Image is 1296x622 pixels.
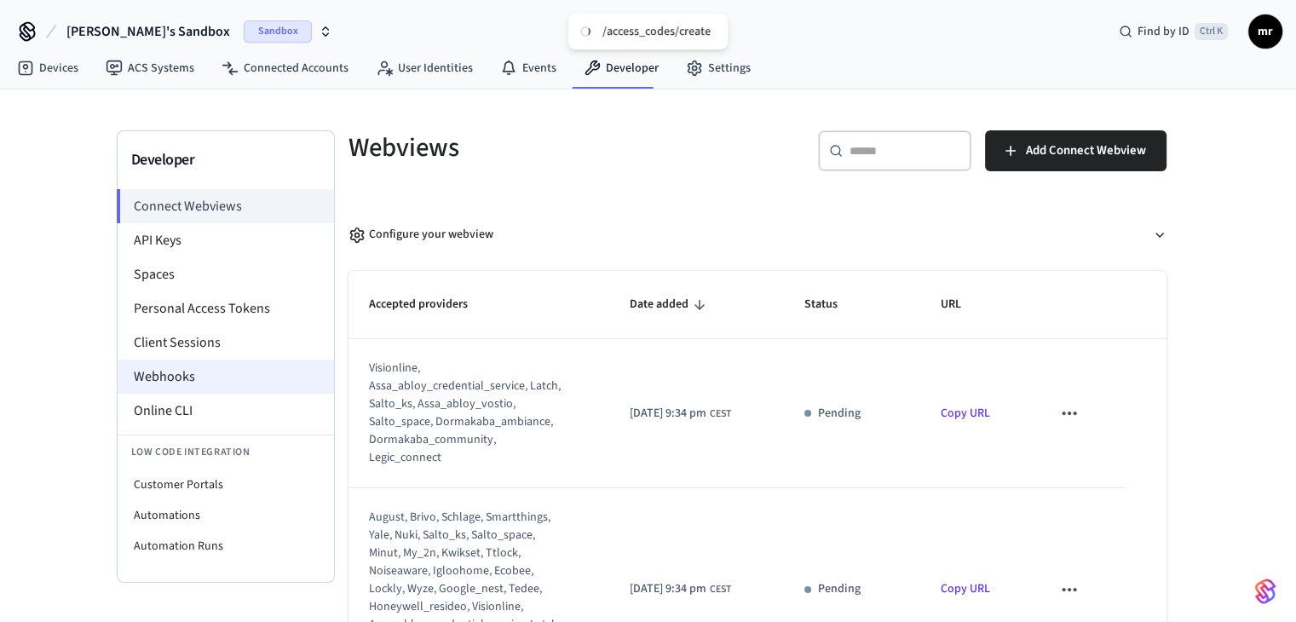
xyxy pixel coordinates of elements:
[118,291,334,325] li: Personal Access Tokens
[804,291,860,318] span: Status
[818,580,861,598] p: Pending
[1255,578,1276,605] img: SeamLogoGradient.69752ec5.svg
[1138,23,1189,40] span: Find by ID
[1250,16,1281,47] span: mr
[570,53,672,84] a: Developer
[118,394,334,428] li: Online CLI
[348,226,493,244] div: Configure your webview
[630,405,731,423] div: Europe/Rome
[630,405,706,423] span: [DATE] 9:34 pm
[1248,14,1282,49] button: mr
[3,53,92,84] a: Devices
[131,148,320,172] h3: Developer
[710,406,731,422] span: CEST
[369,360,567,467] div: visionline, assa_abloy_credential_service, latch, salto_ks, assa_abloy_vostio, salto_space, dorma...
[941,291,983,318] span: URL
[985,130,1166,171] button: Add Connect Webview
[118,531,334,562] li: Automation Runs
[369,291,490,318] span: Accepted providers
[118,360,334,394] li: Webhooks
[208,53,362,84] a: Connected Accounts
[66,21,230,42] span: [PERSON_NAME]'s Sandbox
[362,53,487,84] a: User Identities
[118,325,334,360] li: Client Sessions
[602,24,711,39] div: /access_codes/create
[1105,16,1241,47] div: Find by IDCtrl K
[118,435,334,469] li: Low Code Integration
[941,405,990,422] a: Copy URL
[117,189,334,223] li: Connect Webviews
[630,580,706,598] span: [DATE] 9:34 pm
[1026,140,1146,162] span: Add Connect Webview
[672,53,764,84] a: Settings
[118,469,334,500] li: Customer Portals
[487,53,570,84] a: Events
[1195,23,1228,40] span: Ctrl K
[941,580,990,597] a: Copy URL
[118,500,334,531] li: Automations
[630,291,711,318] span: Date added
[818,405,861,423] p: Pending
[348,212,1166,257] button: Configure your webview
[118,223,334,257] li: API Keys
[710,582,731,597] span: CEST
[244,20,312,43] span: Sandbox
[348,130,747,165] h5: Webviews
[118,257,334,291] li: Spaces
[92,53,208,84] a: ACS Systems
[630,580,731,598] div: Europe/Rome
